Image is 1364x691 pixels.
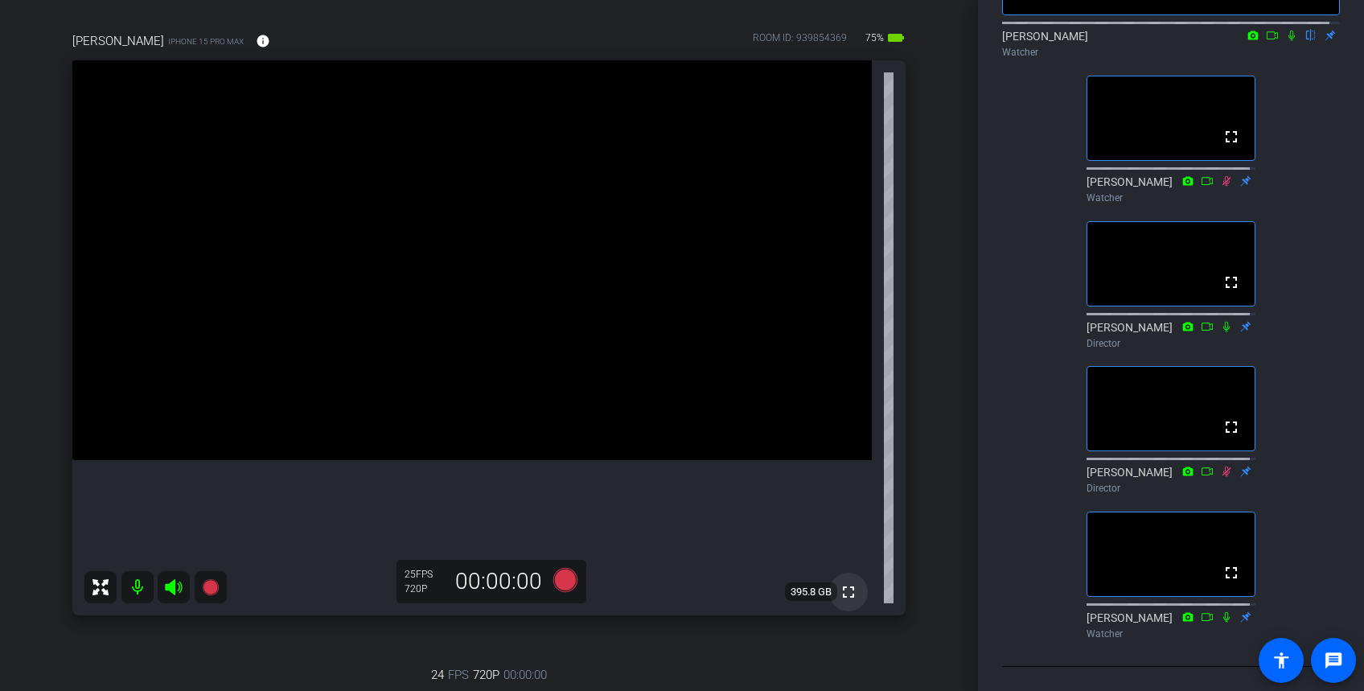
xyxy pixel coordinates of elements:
span: FPS [416,569,433,580]
span: 395.8 GB [785,582,837,602]
div: [PERSON_NAME] [1087,174,1255,205]
div: [PERSON_NAME] [1087,610,1255,641]
div: Watcher [1002,45,1340,60]
mat-icon: fullscreen [1222,273,1241,292]
mat-icon: fullscreen [1222,417,1241,437]
mat-icon: fullscreen [1222,563,1241,582]
mat-icon: message [1324,651,1343,670]
div: 00:00:00 [445,568,553,595]
div: Director [1087,481,1255,496]
span: [PERSON_NAME] [72,32,164,50]
div: [PERSON_NAME] [1087,464,1255,496]
span: iPhone 15 Pro Max [168,35,244,47]
mat-icon: fullscreen [1222,127,1241,146]
span: 75% [863,25,886,51]
span: 00:00:00 [503,666,547,684]
div: Watcher [1087,627,1255,641]
div: Director [1087,336,1255,351]
div: [PERSON_NAME] [1002,28,1340,60]
span: FPS [448,666,469,684]
mat-icon: info [256,34,270,48]
span: 24 [431,666,444,684]
div: [PERSON_NAME] [1087,319,1255,351]
mat-icon: flip [1301,27,1321,42]
div: 720P [405,582,445,595]
div: Watcher [1087,191,1255,205]
mat-icon: battery_std [886,28,906,47]
div: ROOM ID: 939854369 [753,31,847,54]
span: 720P [473,666,499,684]
div: 25 [405,568,445,581]
mat-icon: fullscreen [839,582,858,602]
mat-icon: accessibility [1272,651,1291,670]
